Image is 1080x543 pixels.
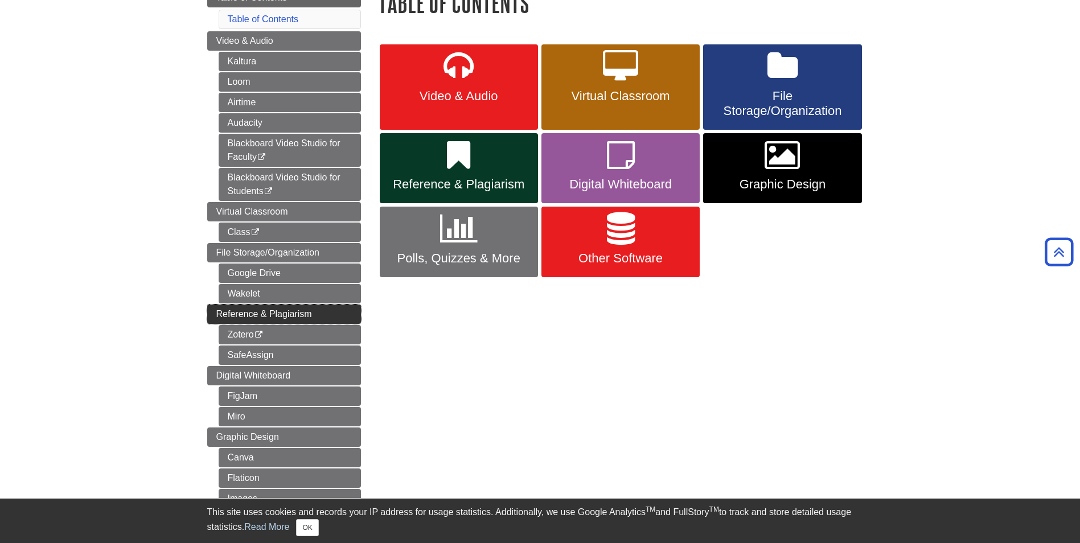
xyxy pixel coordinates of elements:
[216,207,288,216] span: Virtual Classroom
[207,366,361,385] a: Digital Whiteboard
[207,31,361,51] a: Video & Audio
[388,251,529,266] span: Polls, Quizzes & More
[1041,244,1077,260] a: Back to Top
[541,133,700,204] a: Digital Whiteboard
[228,14,299,24] a: Table of Contents
[712,89,853,118] span: File Storage/Organization
[712,177,853,192] span: Graphic Design
[219,52,361,71] a: Kaltura
[207,243,361,262] a: File Storage/Organization
[388,177,529,192] span: Reference & Plagiarism
[219,264,361,283] a: Google Drive
[541,207,700,277] a: Other Software
[380,207,538,277] a: Polls, Quizzes & More
[646,505,655,513] sup: TM
[703,133,861,204] a: Graphic Design
[709,505,719,513] sup: TM
[296,519,318,536] button: Close
[254,331,264,339] i: This link opens in a new window
[703,44,861,130] a: File Storage/Organization
[216,309,312,319] span: Reference & Plagiarism
[257,154,266,161] i: This link opens in a new window
[216,371,291,380] span: Digital Whiteboard
[244,522,289,532] a: Read More
[219,72,361,92] a: Loom
[216,36,273,46] span: Video & Audio
[219,223,361,242] a: Class
[207,505,873,536] div: This site uses cookies and records your IP address for usage statistics. Additionally, we use Goo...
[207,427,361,447] a: Graphic Design
[550,251,691,266] span: Other Software
[264,188,273,195] i: This link opens in a new window
[216,432,279,442] span: Graphic Design
[219,93,361,112] a: Airtime
[219,345,361,365] a: SafeAssign
[219,386,361,406] a: FigJam
[219,407,361,426] a: Miro
[251,229,260,236] i: This link opens in a new window
[219,325,361,344] a: Zotero
[380,133,538,204] a: Reference & Plagiarism
[380,44,538,130] a: Video & Audio
[207,305,361,324] a: Reference & Plagiarism
[219,448,361,467] a: Canva
[550,177,691,192] span: Digital Whiteboard
[219,284,361,303] a: Wakelet
[219,168,361,201] a: Blackboard Video Studio for Students
[219,134,361,167] a: Blackboard Video Studio for Faculty
[216,248,319,257] span: File Storage/Organization
[388,89,529,104] span: Video & Audio
[550,89,691,104] span: Virtual Classroom
[207,202,361,221] a: Virtual Classroom
[541,44,700,130] a: Virtual Classroom
[219,113,361,133] a: Audacity
[219,468,361,488] a: Flaticon
[219,489,361,508] a: Images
